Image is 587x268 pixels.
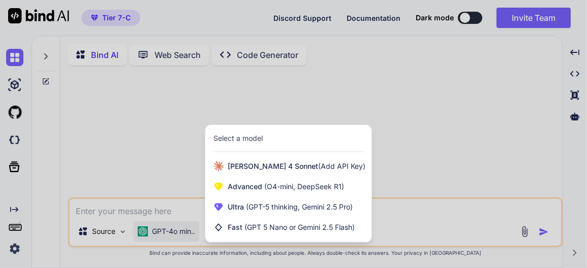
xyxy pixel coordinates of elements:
div: Select a model [213,133,263,143]
span: Fast [228,222,355,232]
span: (GPT 5 Nano or Gemini 2.5 Flash) [244,223,355,231]
span: (O4-mini, DeepSeek R1) [262,182,344,191]
span: Ultra [228,202,353,212]
span: (Add API Key) [318,162,365,170]
span: [PERSON_NAME] 4 Sonnet [228,161,365,171]
span: Advanced [228,182,344,192]
span: (GPT-5 thinking, Gemini 2.5 Pro) [244,202,353,211]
